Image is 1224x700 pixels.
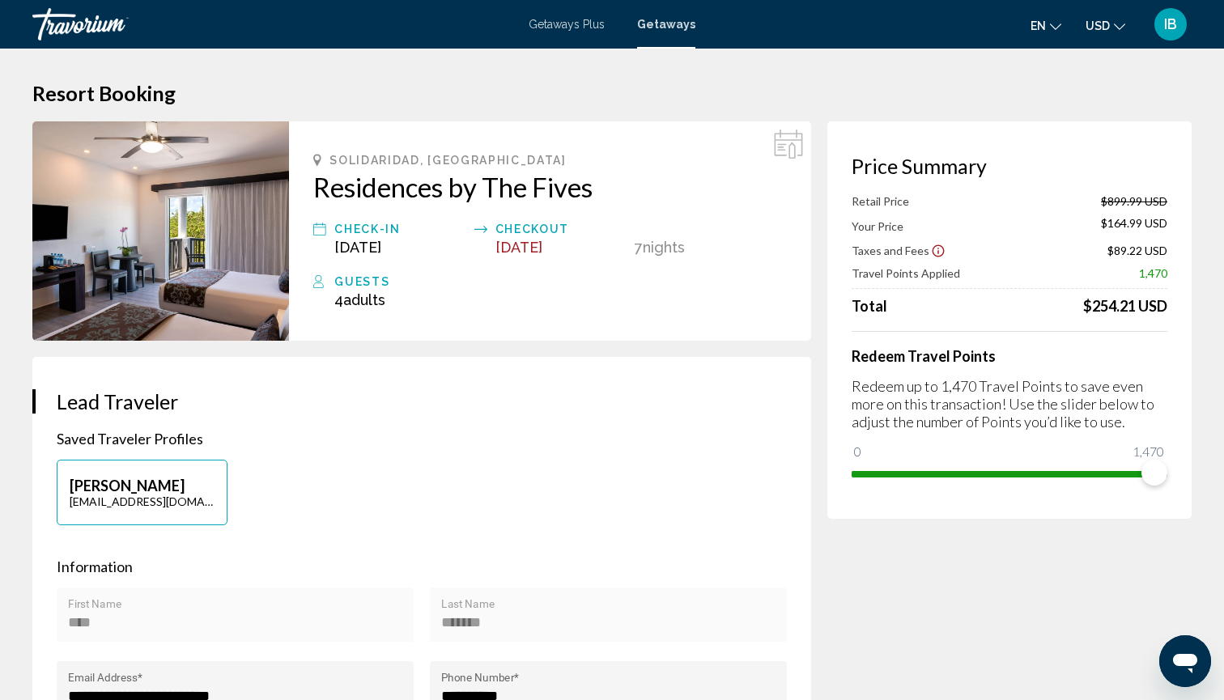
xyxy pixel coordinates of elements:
[57,460,227,525] button: [PERSON_NAME][EMAIL_ADDRESS][DOMAIN_NAME]
[852,244,929,257] span: Taxes and Fees
[1101,216,1167,234] span: $164.99 USD
[1164,16,1177,32] span: IB
[529,18,605,31] a: Getaways Plus
[852,377,1167,431] p: Redeem up to 1,470 Travel Points to save even more on this transaction! Use the slider below to a...
[334,239,381,256] span: [DATE]
[343,291,385,308] span: Adults
[1139,266,1167,280] span: 1,470
[1086,14,1125,37] button: Change currency
[334,272,787,291] div: Guests
[1150,7,1192,41] button: User Menu
[313,171,787,203] a: Residences by The Fives
[1086,19,1110,32] span: USD
[852,219,903,233] span: Your Price
[852,266,960,280] span: Travel Points Applied
[495,219,627,239] div: Checkout
[495,239,542,256] span: [DATE]
[852,297,887,315] span: Total
[1130,442,1167,461] span: 1,470
[852,154,1167,178] h3: Price Summary
[334,291,385,308] span: 4
[1101,194,1167,208] span: $899.99 USD
[931,243,946,257] button: Show Taxes and Fees disclaimer
[1159,635,1211,687] iframe: Кнопка запуска окна обмена сообщениями
[643,239,685,256] span: Nights
[852,242,946,258] button: Show Taxes and Fees breakdown
[32,8,512,40] a: Travorium
[637,18,695,31] a: Getaways
[1083,297,1167,315] div: $254.21 USD
[70,477,215,494] p: [PERSON_NAME]
[1031,19,1046,32] span: en
[334,219,465,239] div: Check-In
[57,389,787,414] h3: Lead Traveler
[852,442,864,461] span: 0
[1031,14,1061,37] button: Change language
[32,81,1192,105] h1: Resort Booking
[635,239,643,256] span: 7
[57,558,787,575] p: Information
[1107,244,1167,257] span: $89.22 USD
[852,347,1167,365] h4: Redeem Travel Points
[57,430,787,448] p: Saved Traveler Profiles
[852,194,909,208] span: Retail Price
[329,154,566,167] span: Solidaridad, [GEOGRAPHIC_DATA]
[70,494,215,508] p: [EMAIL_ADDRESS][DOMAIN_NAME]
